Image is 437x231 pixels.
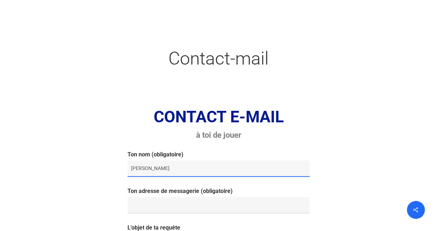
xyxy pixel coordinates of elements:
[32,107,405,127] h1: CONTACT E-MAIL
[32,41,405,76] h1: Contact-mail
[127,197,310,213] input: Ton adresse de messagerie (obligatoire)
[127,151,310,177] label: Ton nom (obligatoire)
[127,160,310,177] input: Ton nom (obligatoire)
[127,188,310,213] label: Ton adresse de messagerie (obligatoire)
[196,130,241,140] strong: à toi de jouer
